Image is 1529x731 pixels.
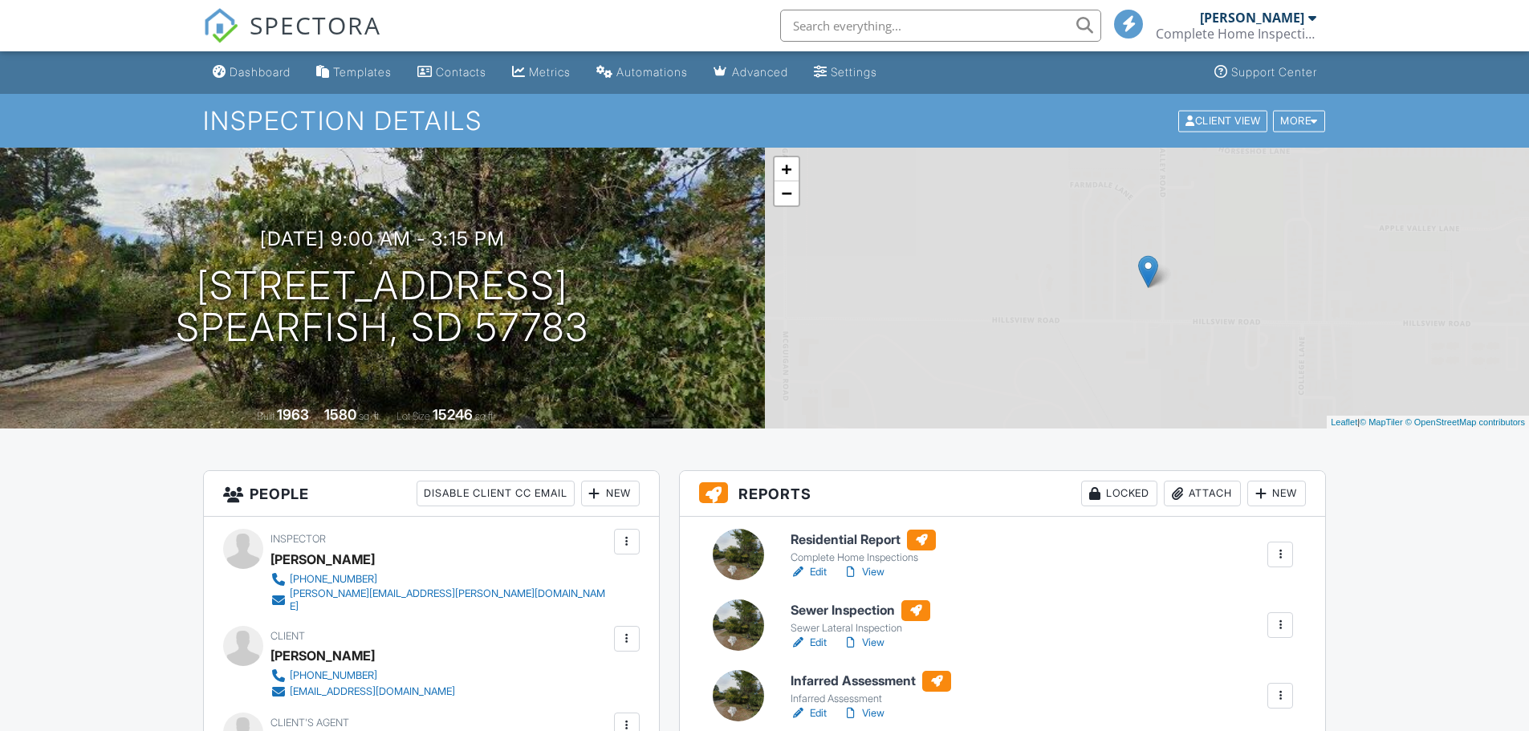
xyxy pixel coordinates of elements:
a: Edit [791,635,827,651]
h6: Infarred Assessment [791,671,951,692]
a: Residential Report Complete Home Inspections [791,530,936,565]
a: Leaflet [1331,417,1357,427]
div: Dashboard [230,65,291,79]
div: Sewer Lateral Inspection [791,622,930,635]
div: | [1327,416,1529,429]
div: Complete Home Inspections LLC [1156,26,1316,42]
h3: Reports [680,471,1326,517]
a: Edit [791,564,827,580]
h6: Residential Report [791,530,936,550]
a: SPECTORA [203,22,381,55]
div: [PERSON_NAME] [270,644,375,668]
div: New [581,481,640,506]
a: [PHONE_NUMBER] [270,571,610,587]
a: Zoom in [775,157,799,181]
h3: [DATE] 9:00 am - 3:15 pm [260,228,505,250]
div: Advanced [732,65,788,79]
div: [PHONE_NUMBER] [290,669,377,682]
a: Templates [310,58,398,87]
h1: Inspection Details [203,107,1327,135]
div: Metrics [529,65,571,79]
a: [EMAIL_ADDRESS][DOMAIN_NAME] [270,684,455,700]
span: SPECTORA [250,8,381,42]
a: Edit [791,705,827,721]
span: Client [270,630,305,642]
a: Metrics [506,58,577,87]
div: 1963 [277,406,309,423]
div: [EMAIL_ADDRESS][DOMAIN_NAME] [290,685,455,698]
a: © OpenStreetMap contributors [1405,417,1525,427]
a: View [843,635,884,651]
a: Dashboard [206,58,297,87]
a: © MapTiler [1360,417,1403,427]
span: Built [257,410,274,422]
div: Contacts [436,65,486,79]
div: [PERSON_NAME] [1200,10,1304,26]
div: Complete Home Inspections [791,551,936,564]
div: Client View [1178,110,1267,132]
div: [PERSON_NAME][EMAIL_ADDRESS][PERSON_NAME][DOMAIN_NAME] [290,587,610,613]
a: Contacts [411,58,493,87]
span: sq.ft. [475,410,495,422]
a: Client View [1177,114,1271,126]
div: Locked [1081,481,1157,506]
span: sq. ft. [359,410,381,422]
a: [PERSON_NAME][EMAIL_ADDRESS][PERSON_NAME][DOMAIN_NAME] [270,587,610,613]
div: [PERSON_NAME] [270,547,375,571]
span: Inspector [270,533,326,545]
a: Support Center [1208,58,1324,87]
span: Lot Size [396,410,430,422]
a: Sewer Inspection Sewer Lateral Inspection [791,600,930,636]
a: Infarred Assessment Infarred Assessment [791,671,951,706]
div: Settings [831,65,877,79]
div: Attach [1164,481,1241,506]
div: Automations [616,65,688,79]
span: Client's Agent [270,717,349,729]
a: View [843,705,884,721]
div: Infarred Assessment [791,692,951,705]
div: More [1273,110,1325,132]
a: Advanced [707,58,795,87]
a: [PHONE_NUMBER] [270,668,455,684]
a: Settings [807,58,884,87]
input: Search everything... [780,10,1101,42]
h6: Sewer Inspection [791,600,930,621]
div: Disable Client CC Email [417,481,575,506]
div: 15246 [433,406,473,423]
div: Templates [333,65,392,79]
a: View [843,564,884,580]
h3: People [204,471,659,517]
h1: [STREET_ADDRESS] Spearfish, SD 57783 [176,265,589,350]
img: The Best Home Inspection Software - Spectora [203,8,238,43]
div: New [1247,481,1306,506]
div: [PHONE_NUMBER] [290,573,377,586]
a: Automations (Basic) [590,58,694,87]
div: 1580 [324,406,356,423]
div: Support Center [1231,65,1317,79]
a: Zoom out [775,181,799,205]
